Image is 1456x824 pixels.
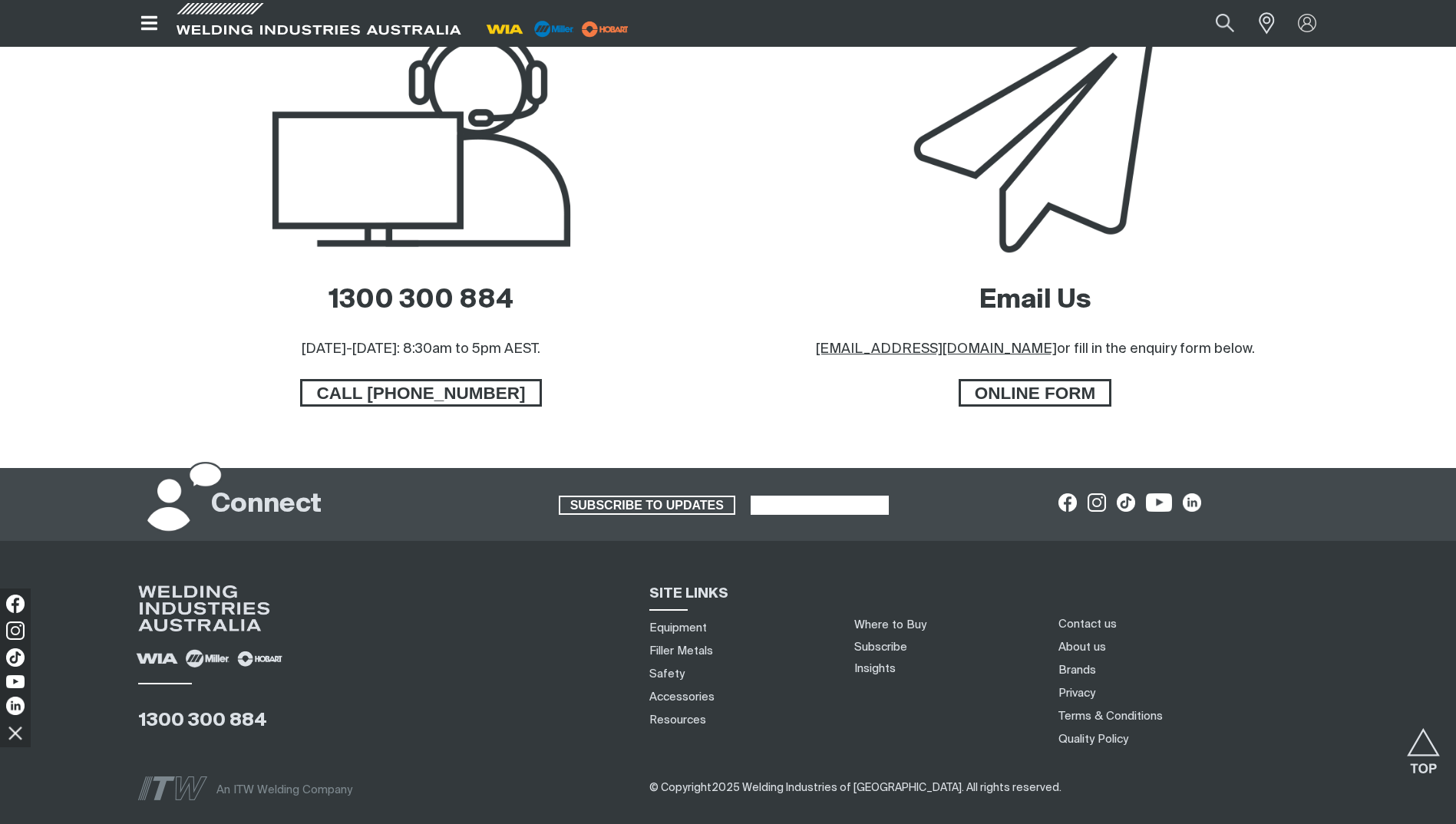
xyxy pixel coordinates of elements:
span: CALL [PHONE_NUMBER] [302,379,539,407]
a: Brands [1058,662,1096,678]
a: Contact us [1058,616,1117,632]
span: [DATE]-[DATE]: 8:30am to 5pm AEST. [302,342,540,356]
span: SUBSCRIBE TO UPDATES [560,496,734,516]
a: Insights [854,663,896,674]
span: ONLINE FORM [961,379,1110,407]
a: SALES & SUPPORT [751,496,890,516]
a: Quality Policy [1058,731,1128,747]
span: or fill in the enquiry form below. [1057,342,1255,356]
a: Where to Buy [854,619,926,631]
a: miller [577,23,633,35]
a: Resources [649,712,706,728]
a: SUBSCRIBE TO UPDATES [559,496,735,516]
img: Telephone Support [226,2,616,262]
button: Search products [1199,6,1251,41]
a: [EMAIL_ADDRESS][DOMAIN_NAME] [816,342,1057,356]
img: Instagram [6,621,25,640]
nav: Sitemap [644,616,836,731]
span: © Copyright 2025 Welding Industries of [GEOGRAPHIC_DATA] . All rights reserved. [649,783,1061,793]
a: CALL 1300 300 884 [300,379,541,407]
a: About us [1058,639,1106,655]
img: hide socials [2,720,28,746]
img: LinkedIn [6,697,25,715]
a: Equipment [649,620,707,636]
img: Email Support [840,2,1230,262]
img: TikTok [6,648,25,667]
a: Filler Metals [649,643,713,659]
nav: Footer [1053,612,1347,750]
a: Terms & Conditions [1058,708,1163,724]
a: Subscribe [854,641,907,653]
a: 1300 300 884 [329,288,513,314]
a: ONLINE FORM [959,379,1112,407]
img: YouTube [6,675,25,688]
a: 1300 300 884 [138,711,267,730]
a: Safety [649,666,685,682]
h2: Connect [211,488,322,522]
img: miller [577,18,633,41]
button: Scroll to top [1406,728,1441,763]
img: Facebook [6,595,25,613]
span: SITE LINKS [649,587,728,601]
a: Accessories [649,689,715,705]
a: Email Us [979,288,1091,314]
span: SALES & SUPPORT [752,496,888,516]
span: ​​​​​​​​​​​​​​​​​​ ​​​​​​ [649,782,1061,793]
span: An ITW Welding Company [216,784,352,796]
a: Privacy [1058,685,1095,701]
input: Product name or item number... [1179,6,1250,41]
